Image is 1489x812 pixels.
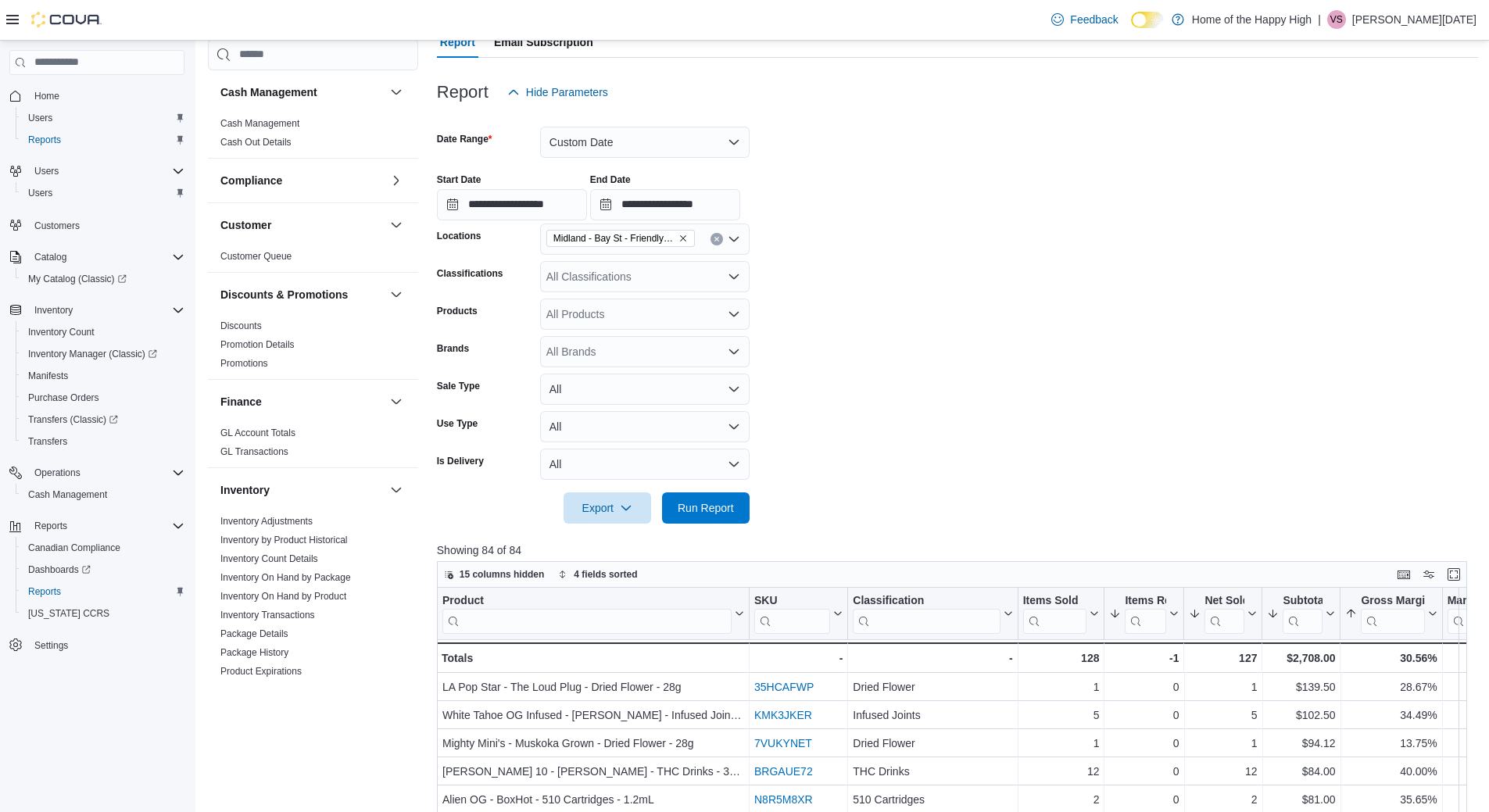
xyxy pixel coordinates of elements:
[1345,790,1437,809] div: 35.65%
[1352,10,1476,29] p: [PERSON_NAME][DATE]
[1022,762,1099,781] div: 12
[1022,706,1099,724] div: 5
[220,339,295,350] a: Promotion Details
[220,84,384,100] button: Cash Management
[494,27,593,58] span: Email Subscription
[220,173,384,188] button: Compliance
[16,431,191,453] button: Transfers
[1318,10,1321,29] p: |
[220,628,288,639] a: Package Details
[220,394,262,410] h3: Finance
[853,594,1000,634] div: Classification
[540,127,750,158] button: Custom Date
[1267,649,1335,667] div: $2,708.00
[1189,678,1257,696] div: 1
[387,392,406,411] button: Finance
[437,380,480,392] label: Sale Type
[438,565,551,584] button: 15 columns hidden
[220,427,295,438] a: GL Account Totals
[22,538,184,557] span: Canadian Compliance
[437,230,481,242] label: Locations
[553,231,675,246] span: Midland - Bay St - Friendly Stranger
[1330,10,1343,29] span: VS
[22,432,184,451] span: Transfers
[28,326,95,338] span: Inventory Count
[208,317,418,379] div: Discounts & Promotions
[220,516,313,527] a: Inventory Adjustments
[3,299,191,321] button: Inventory
[28,585,61,598] span: Reports
[28,301,184,320] span: Inventory
[460,568,545,581] span: 15 columns hidden
[710,233,723,245] button: Clear input
[16,129,191,151] button: Reports
[220,445,288,458] span: GL Transactions
[1022,734,1099,753] div: 1
[34,165,59,177] span: Users
[28,215,184,234] span: Customers
[16,365,191,387] button: Manifests
[1109,594,1179,634] button: Items Ref
[1444,565,1463,584] button: Enter fullscreen
[442,790,744,809] div: Alien OG - BoxHot - 510 Cartridges - 1.2mL
[3,634,191,656] button: Settings
[540,374,750,405] button: All
[853,594,1000,609] div: Classification
[442,678,744,696] div: LA Pop Star - The Loud Plug - Dried Flower - 28g
[387,83,406,102] button: Cash Management
[546,230,695,247] span: Midland - Bay St - Friendly Stranger
[437,342,469,355] label: Brands
[16,409,191,431] a: Transfers (Classic)
[853,706,1012,724] div: Infused Joints
[28,162,65,181] button: Users
[754,594,830,634] div: SKU URL
[754,594,830,609] div: SKU
[1267,762,1335,781] div: $84.00
[28,187,52,199] span: Users
[28,273,127,285] span: My Catalog (Classic)
[437,267,503,280] label: Classifications
[28,392,99,404] span: Purchase Orders
[28,413,118,426] span: Transfers (Classic)
[220,287,348,302] h3: Discounts & Promotions
[662,492,750,524] button: Run Report
[442,649,744,667] div: Totals
[678,500,734,516] span: Run Report
[28,463,87,482] button: Operations
[28,517,73,535] button: Reports
[3,213,191,236] button: Customers
[573,492,642,524] span: Export
[1361,594,1424,634] div: Gross Margin
[1022,594,1086,634] div: Items Sold
[22,388,106,407] a: Purchase Orders
[1189,734,1257,753] div: 1
[437,305,478,317] label: Products
[1345,706,1437,724] div: 34.49%
[22,582,184,601] span: Reports
[22,109,59,127] a: Users
[16,321,191,343] button: Inventory Count
[34,520,67,532] span: Reports
[220,571,351,584] span: Inventory On Hand by Package
[22,410,184,429] span: Transfers (Classic)
[853,649,1012,667] div: -
[1109,678,1179,696] div: 0
[34,304,73,317] span: Inventory
[540,411,750,442] button: All
[28,301,79,320] button: Inventory
[220,217,271,233] h3: Customer
[442,762,744,781] div: [PERSON_NAME] 10 - [PERSON_NAME] - THC Drinks - 355mL
[853,594,1012,634] button: Classification
[387,481,406,499] button: Inventory
[853,678,1012,696] div: Dried Flower
[220,137,292,148] a: Cash Out Details
[590,173,631,186] label: End Date
[1204,594,1244,634] div: Net Sold
[28,86,184,106] span: Home
[16,182,191,204] button: Users
[442,594,744,634] button: Product
[853,762,1012,781] div: THC Drinks
[1345,649,1437,667] div: 30.56%
[28,216,86,235] a: Customers
[16,559,191,581] a: Dashboards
